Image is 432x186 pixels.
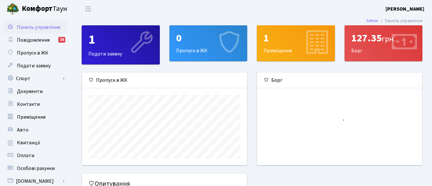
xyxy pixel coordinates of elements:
[170,26,247,61] div: Пропуск в ЖК
[257,25,335,61] a: 1Приміщення
[3,136,67,149] a: Квитанції
[3,85,67,98] a: Документи
[3,162,67,175] a: Особові рахунки
[22,4,53,14] b: Комфорт
[3,59,67,72] a: Подати заявку
[6,3,19,15] img: logo.png
[176,32,241,44] div: 0
[88,32,153,47] div: 1
[382,33,395,45] span: грн.
[169,25,248,61] a: 0Пропуск в ЖК
[17,101,40,108] span: Контакти
[82,72,247,88] div: Пропуск в ЖК
[3,34,67,46] a: Повідомлення16
[3,46,67,59] a: Пропуск в ЖК
[3,149,67,162] a: Оплати
[264,32,328,44] div: 1
[17,139,40,146] span: Квитанції
[80,4,96,14] button: Переключити навігацію
[82,26,159,64] div: Подати заявку
[257,72,422,88] div: Борг
[378,17,422,24] li: Панель управління
[17,88,43,95] span: Документи
[17,152,34,159] span: Оплати
[257,26,335,61] div: Приміщення
[345,26,422,61] div: Борг
[3,72,67,85] a: Спорт
[17,24,60,31] span: Панель управління
[17,114,45,121] span: Приміщення
[58,37,65,43] div: 16
[17,126,29,133] span: Авто
[17,62,51,69] span: Подати заявку
[82,25,160,64] a: 1Подати заявку
[351,32,416,44] div: 127.35
[3,111,67,123] a: Приміщення
[17,165,55,172] span: Особові рахунки
[366,17,378,24] a: Admin
[3,123,67,136] a: Авто
[22,4,67,14] span: Таун
[3,98,67,111] a: Контакти
[3,21,67,34] a: Панель управління
[17,37,50,44] span: Повідомлення
[17,49,48,56] span: Пропуск в ЖК
[386,5,424,13] a: [PERSON_NAME]
[357,14,432,28] nav: breadcrumb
